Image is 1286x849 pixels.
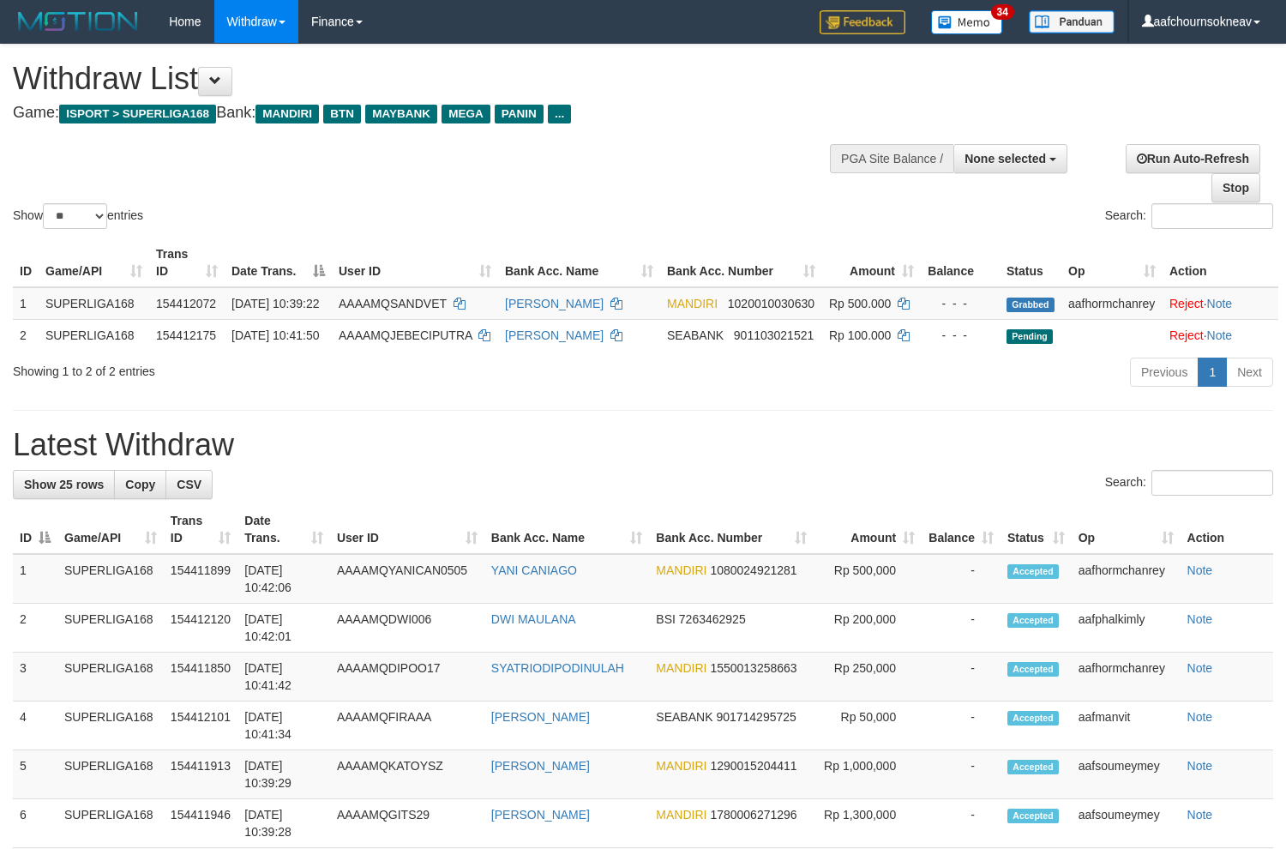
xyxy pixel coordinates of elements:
[505,328,604,342] a: [PERSON_NAME]
[237,604,330,653] td: [DATE] 10:42:01
[922,653,1001,701] td: -
[231,328,319,342] span: [DATE] 10:41:50
[922,701,1001,750] td: -
[442,105,490,123] span: MEGA
[1000,238,1061,287] th: Status
[330,653,484,701] td: AAAAMQDIPOO17
[39,319,149,351] td: SUPERLIGA168
[1105,470,1273,496] label: Search:
[57,505,164,554] th: Game/API: activate to sort column ascending
[24,478,104,491] span: Show 25 rows
[1126,144,1260,173] a: Run Auto-Refresh
[13,701,57,750] td: 4
[330,505,484,554] th: User ID: activate to sort column ascending
[13,62,840,96] h1: Withdraw List
[13,319,39,351] td: 2
[649,505,814,554] th: Bank Acc. Number: activate to sort column ascending
[255,105,319,123] span: MANDIRI
[164,653,238,701] td: 154411850
[1163,238,1278,287] th: Action
[1169,297,1204,310] a: Reject
[1072,799,1181,848] td: aafsoumeymey
[1007,613,1059,628] span: Accepted
[13,554,57,604] td: 1
[164,505,238,554] th: Trans ID: activate to sort column ascending
[814,505,922,554] th: Amount: activate to sort column ascending
[1151,203,1273,229] input: Search:
[13,470,115,499] a: Show 25 rows
[814,554,922,604] td: Rp 500,000
[921,238,1000,287] th: Balance
[156,328,216,342] span: 154412175
[1151,470,1273,496] input: Search:
[57,750,164,799] td: SUPERLIGA168
[491,612,576,626] a: DWI MAULANA
[13,428,1273,462] h1: Latest Withdraw
[13,505,57,554] th: ID: activate to sort column descending
[710,661,796,675] span: Copy 1550013258663 to clipboard
[164,799,238,848] td: 154411946
[165,470,213,499] a: CSV
[1072,750,1181,799] td: aafsoumeymey
[820,10,905,34] img: Feedback.jpg
[667,297,718,310] span: MANDIRI
[1207,328,1233,342] a: Note
[498,238,660,287] th: Bank Acc. Name: activate to sort column ascending
[829,328,891,342] span: Rp 100.000
[1072,604,1181,653] td: aafphalkimly
[57,799,164,848] td: SUPERLIGA168
[39,238,149,287] th: Game/API: activate to sort column ascending
[330,604,484,653] td: AAAAMQDWI006
[13,653,57,701] td: 3
[922,554,1001,604] td: -
[1163,319,1278,351] td: ·
[231,297,319,310] span: [DATE] 10:39:22
[57,604,164,653] td: SUPERLIGA168
[814,750,922,799] td: Rp 1,000,000
[13,287,39,320] td: 1
[1187,612,1213,626] a: Note
[43,203,107,229] select: Showentries
[323,105,361,123] span: BTN
[125,478,155,491] span: Copy
[491,563,577,577] a: YANI CANIAGO
[1007,711,1059,726] span: Accepted
[922,750,1001,799] td: -
[237,701,330,750] td: [DATE] 10:41:34
[656,759,706,773] span: MANDIRI
[1061,238,1163,287] th: Op: activate to sort column ascending
[1061,287,1163,320] td: aafhormchanrey
[964,152,1046,166] span: None selected
[491,808,590,822] a: [PERSON_NAME]
[1007,298,1055,312] span: Grabbed
[13,750,57,799] td: 5
[237,554,330,604] td: [DATE] 10:42:06
[928,295,993,312] div: - - -
[922,505,1001,554] th: Balance: activate to sort column ascending
[13,105,840,122] h4: Game: Bank:
[237,799,330,848] td: [DATE] 10:39:28
[1072,653,1181,701] td: aafhormchanrey
[491,759,590,773] a: [PERSON_NAME]
[330,799,484,848] td: AAAAMQGITS29
[57,653,164,701] td: SUPERLIGA168
[1007,564,1059,579] span: Accepted
[339,297,447,310] span: AAAAMQSANDVET
[656,710,712,724] span: SEABANK
[39,287,149,320] td: SUPERLIGA168
[814,799,922,848] td: Rp 1,300,000
[1007,760,1059,774] span: Accepted
[710,808,796,822] span: Copy 1780006271296 to clipboard
[484,505,650,554] th: Bank Acc. Name: activate to sort column ascending
[13,9,143,34] img: MOTION_logo.png
[991,4,1014,20] span: 34
[1181,505,1273,554] th: Action
[237,653,330,701] td: [DATE] 10:41:42
[931,10,1003,34] img: Button%20Memo.svg
[1007,809,1059,823] span: Accepted
[1226,358,1273,387] a: Next
[164,701,238,750] td: 154412101
[829,297,891,310] span: Rp 500.000
[491,710,590,724] a: [PERSON_NAME]
[1007,329,1053,344] span: Pending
